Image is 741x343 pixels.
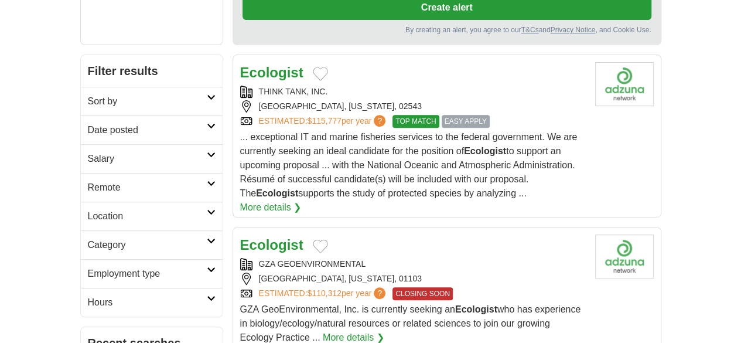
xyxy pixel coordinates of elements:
[392,115,439,128] span: TOP MATCH
[240,64,303,80] a: Ecologist
[259,115,388,128] a: ESTIMATED:$115,777per year?
[81,173,223,202] a: Remote
[240,237,303,253] a: Ecologist
[240,273,586,285] div: [GEOGRAPHIC_DATA], [US_STATE], 01103
[392,287,453,300] span: CLOSING SOON
[374,287,385,299] span: ?
[307,288,341,298] span: $110,312
[374,115,385,127] span: ?
[521,26,538,34] a: T&Cs
[442,115,490,128] span: EASY APPLY
[88,123,207,137] h2: Date posted
[88,209,207,223] h2: Location
[81,259,223,288] a: Employment type
[313,239,328,253] button: Add to favorite jobs
[595,62,654,106] img: Company logo
[81,288,223,317] a: Hours
[550,26,595,34] a: Privacy Notice
[88,267,207,281] h2: Employment type
[81,55,223,87] h2: Filter results
[240,304,581,342] span: GZA GeoEnvironmental, Inc. is currently seeking an who has experience in biology/ecology/natural ...
[464,146,506,156] strong: Ecologist
[240,258,586,270] div: GZA GEOENVIRONMENTAL
[88,296,207,310] h2: Hours
[243,25,651,35] div: By creating an alert, you agree to our and , and Cookie Use.
[81,202,223,230] a: Location
[88,152,207,166] h2: Salary
[313,67,328,81] button: Add to favorite jobs
[88,181,207,195] h2: Remote
[595,235,654,279] img: Company logo
[240,132,578,198] span: ... exceptional IT and marine fisheries services to the federal government. We are currently seek...
[81,116,223,144] a: Date posted
[81,230,223,259] a: Category
[240,100,586,113] div: [GEOGRAPHIC_DATA], [US_STATE], 02543
[88,238,207,252] h2: Category
[240,201,302,215] a: More details ❯
[256,188,298,198] strong: Ecologist
[240,86,586,98] div: THINK TANK, INC.
[81,87,223,116] a: Sort by
[88,94,207,108] h2: Sort by
[81,144,223,173] a: Salary
[259,287,388,300] a: ESTIMATED:$110,312per year?
[455,304,497,314] strong: Ecologist
[307,116,341,125] span: $115,777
